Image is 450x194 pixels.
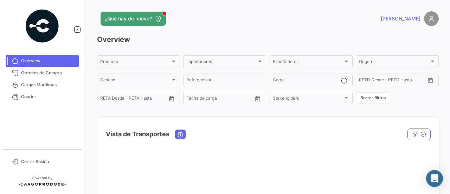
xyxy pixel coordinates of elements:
input: Hasta [377,79,408,83]
a: Cargas Marítimas [6,79,79,91]
span: Producto [100,60,171,65]
span: Cerrar Sesión [21,158,76,165]
span: Cargas Marítimas [21,82,76,88]
button: Borrar filtros [356,92,390,104]
input: Desde [186,97,199,102]
input: Hasta [118,97,149,102]
span: Importadores [186,60,257,65]
img: placeholder-user.png [424,11,439,26]
span: Órdenes de Compra [21,70,76,76]
button: Open calendar [252,93,263,104]
span: Exportadores [273,60,343,65]
button: Open calendar [166,93,177,104]
input: Desde [100,97,113,102]
a: Courier [6,91,79,103]
span: Stakeholders [273,97,343,102]
h4: Vista de Transportes [106,129,169,139]
button: ¿Qué hay de nuevo? [101,12,166,26]
button: Open calendar [425,75,436,86]
span: Overview [21,58,76,64]
span: Origen [359,60,429,65]
div: Abrir Intercom Messenger [426,170,443,187]
h3: Overview [97,35,439,44]
button: Ocean [175,130,185,139]
img: powered-by.png [25,8,60,44]
input: Desde [359,79,372,83]
a: Órdenes de Compra [6,67,79,79]
input: Hasta [204,97,236,102]
span: [PERSON_NAME] [381,15,420,22]
span: Destino [100,79,171,83]
span: ¿Qué hay de nuevo? [105,15,152,22]
span: Courier [21,94,76,100]
a: Overview [6,55,79,67]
